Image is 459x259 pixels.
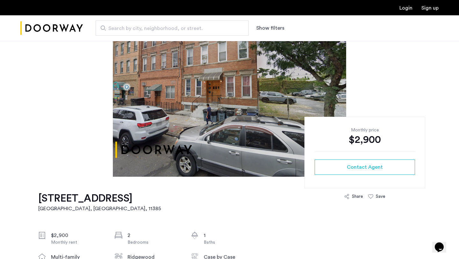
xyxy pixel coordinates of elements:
[108,25,231,32] span: Search by city, neighborhood, or street.
[204,239,257,246] div: Baths
[38,192,161,212] a: [STREET_ADDRESS][GEOGRAPHIC_DATA], [GEOGRAPHIC_DATA], 11385
[352,193,363,200] div: Share
[127,239,181,246] div: Bedrooms
[347,163,383,171] span: Contact Agent
[38,192,161,205] h1: [STREET_ADDRESS]
[38,205,161,212] h2: [GEOGRAPHIC_DATA], [GEOGRAPHIC_DATA] , 11385
[127,232,181,239] div: 2
[399,5,412,11] a: Login
[20,16,83,40] img: logo
[204,232,257,239] div: 1
[432,233,453,253] iframe: chat widget
[315,133,415,146] div: $2,900
[315,127,415,133] div: Monthly price
[421,5,439,11] a: Registration
[51,232,105,239] div: $2,900
[376,193,385,200] div: Save
[20,16,83,40] a: Cazamio Logo
[256,24,284,32] button: Show or hide filters
[96,20,249,36] input: Apartment Search
[51,239,105,246] div: Monthly rent
[315,159,415,175] button: button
